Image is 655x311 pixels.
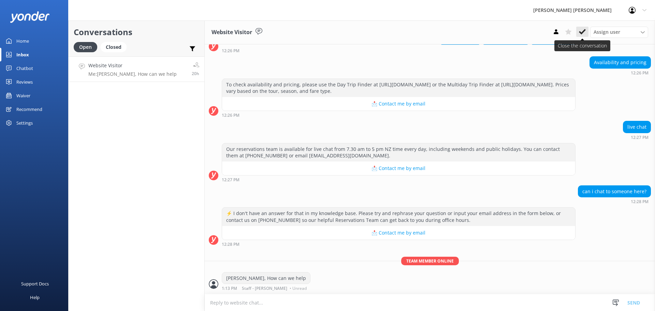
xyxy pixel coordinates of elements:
[69,56,204,82] a: Website VisitorMe:[PERSON_NAME], How can we help20h
[594,28,620,36] span: Assign user
[401,257,459,265] span: Team member online
[222,143,575,161] div: Our reservations team is available for live chat from 7.30 am to 5 pm NZ time every day, includin...
[631,136,649,140] strong: 12:27 PM
[16,34,29,48] div: Home
[74,42,97,52] div: Open
[578,199,651,204] div: 12:28pm 19-Aug-2025 (UTC +12:00) Pacific/Auckland
[623,121,651,133] div: live chat
[589,70,651,75] div: 12:26pm 19-Aug-2025 (UTC +12:00) Pacific/Auckland
[222,286,237,291] strong: 1:13 PM
[222,79,575,97] div: To check availability and pricing, please use the Day Trip Finder at [URL][DOMAIN_NAME] or the Mu...
[21,277,49,291] div: Support Docs
[16,75,33,89] div: Reviews
[222,272,310,284] div: [PERSON_NAME], How can we help
[16,48,29,61] div: Inbox
[88,62,177,69] h4: Website Visitor
[30,291,40,304] div: Help
[222,242,576,246] div: 12:28pm 19-Aug-2025 (UTC +12:00) Pacific/Auckland
[222,49,239,53] strong: 12:26 PM
[222,113,239,117] strong: 12:26 PM
[222,208,575,226] div: ⚡ I don't have an answer for that in my knowledge base. Please try and rephrase your question or ...
[192,71,199,76] span: 01:13pm 19-Aug-2025 (UTC +12:00) Pacific/Auckland
[16,89,30,102] div: Waiver
[631,200,649,204] strong: 12:28 PM
[590,57,651,68] div: Availability and pricing
[222,242,239,246] strong: 12:28 PM
[578,186,651,197] div: can i chat to someone here?
[290,286,307,291] span: • Unread
[222,113,576,117] div: 12:26pm 19-Aug-2025 (UTC +12:00) Pacific/Auckland
[222,48,576,53] div: 12:26pm 19-Aug-2025 (UTC +12:00) Pacific/Auckland
[222,97,575,111] button: 📩 Contact me by email
[242,286,287,291] span: Staff - [PERSON_NAME]
[74,26,199,39] h2: Conversations
[16,61,33,75] div: Chatbot
[16,102,42,116] div: Recommend
[222,177,576,182] div: 12:27pm 19-Aug-2025 (UTC +12:00) Pacific/Auckland
[16,116,33,130] div: Settings
[101,43,130,51] a: Closed
[623,135,651,140] div: 12:27pm 19-Aug-2025 (UTC +12:00) Pacific/Auckland
[631,71,649,75] strong: 12:26 PM
[88,71,177,77] p: Me: [PERSON_NAME], How can we help
[222,286,310,291] div: 01:13pm 19-Aug-2025 (UTC +12:00) Pacific/Auckland
[590,27,648,38] div: Assign User
[222,226,575,240] button: 📩 Contact me by email
[212,28,252,37] h3: Website Visitor
[222,161,575,175] button: 📩 Contact me by email
[10,11,49,23] img: yonder-white-logo.png
[74,43,101,51] a: Open
[222,178,239,182] strong: 12:27 PM
[101,42,127,52] div: Closed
